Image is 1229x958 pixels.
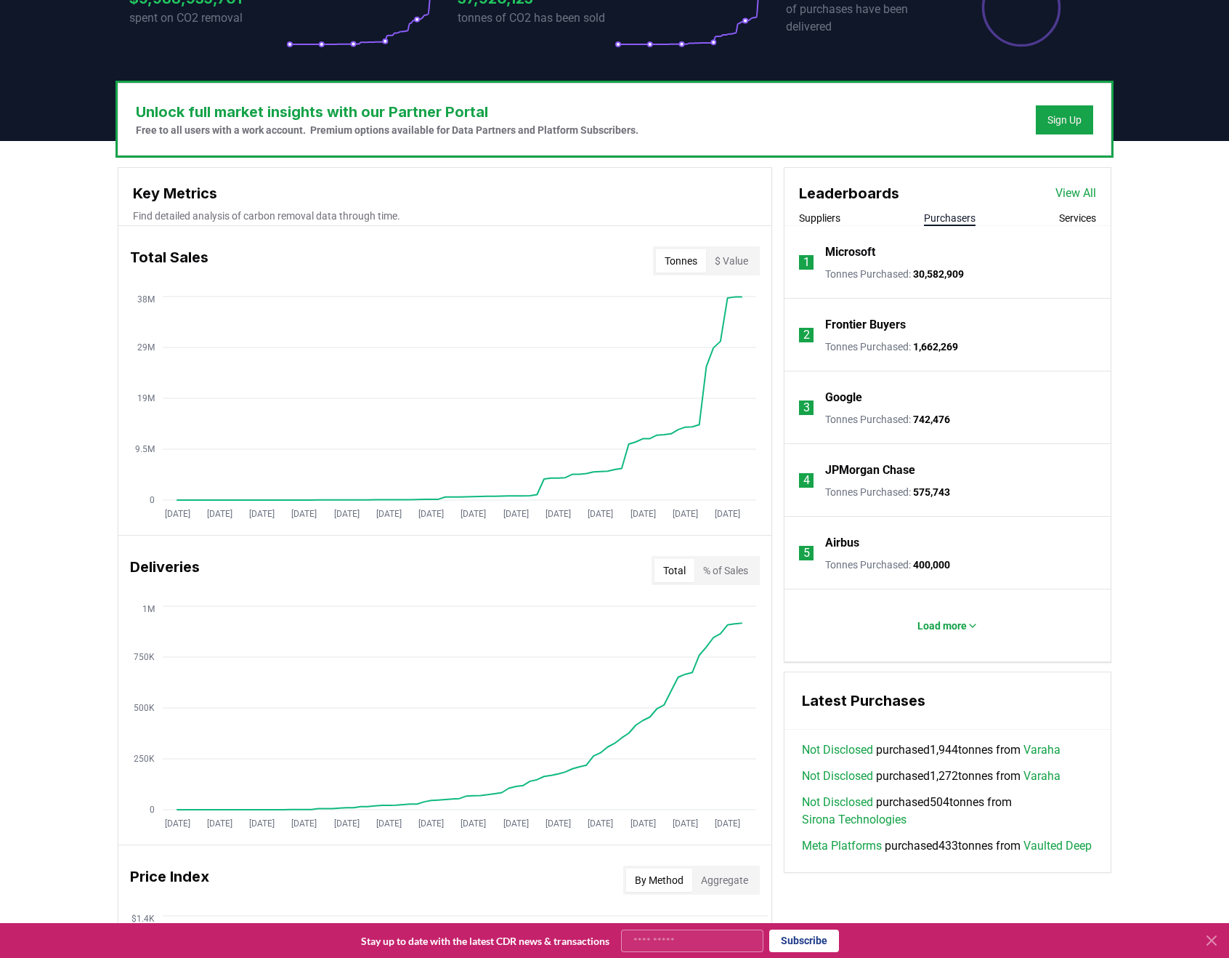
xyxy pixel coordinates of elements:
tspan: [DATE] [249,818,275,829]
span: 742,476 [913,414,950,425]
tspan: [DATE] [715,818,740,829]
p: Tonnes Purchased : [825,267,964,281]
tspan: 250K [134,754,155,764]
tspan: [DATE] [588,818,613,829]
a: Meta Platforms [802,837,882,855]
tspan: [DATE] [503,818,529,829]
p: 1 [803,254,810,271]
h3: Price Index [130,866,209,895]
p: Tonnes Purchased : [825,485,950,499]
a: Airbus [825,534,859,552]
h3: Unlock full market insights with our Partner Portal [136,101,638,123]
span: 30,582,909 [913,268,964,280]
button: By Method [626,869,692,892]
a: Not Disclosed [802,741,873,759]
span: 1,662,269 [913,341,958,353]
p: Tonnes Purchased : [825,339,958,354]
tspan: [DATE] [461,509,486,519]
tspan: [DATE] [461,818,486,829]
button: Aggregate [692,869,757,892]
h3: Deliveries [130,556,200,585]
tspan: $1.4K [131,914,155,924]
p: Tonnes Purchased : [825,412,950,427]
tspan: 0 [150,805,155,815]
button: Suppliers [799,211,840,225]
tspan: [DATE] [376,509,402,519]
button: Purchasers [924,211,976,225]
span: 575,743 [913,486,950,498]
tspan: [DATE] [165,509,190,519]
p: Find detailed analysis of carbon removal data through time. [133,209,757,223]
tspan: 9.5M [135,444,155,454]
tspan: [DATE] [207,818,232,829]
tspan: 0 [150,495,155,505]
h3: Latest Purchases [802,690,1093,712]
p: spent on CO2 removal [129,9,286,27]
a: Google [825,389,862,406]
tspan: 29M [137,342,155,353]
p: 2 [803,326,810,344]
tspan: 750K [134,652,155,662]
span: 400,000 [913,559,950,571]
a: Vaulted Deep [1023,837,1092,855]
tspan: [DATE] [673,509,698,519]
tspan: 500K [134,703,155,713]
a: Varaha [1023,741,1060,759]
button: Sign Up [1036,105,1093,134]
span: purchased 1,272 tonnes from [802,768,1060,785]
a: View All [1055,185,1096,202]
span: purchased 433 tonnes from [802,837,1092,855]
p: Tonnes Purchased : [825,558,950,572]
tspan: 1M [142,604,155,614]
tspan: 19M [137,393,155,403]
tspan: [DATE] [503,509,529,519]
a: Sign Up [1047,113,1082,127]
a: Not Disclosed [802,768,873,785]
h3: Leaderboards [799,182,899,204]
p: tonnes of CO2 has been sold [458,9,614,27]
tspan: [DATE] [334,509,360,519]
span: purchased 504 tonnes from [802,794,1093,829]
tspan: [DATE] [630,509,656,519]
tspan: [DATE] [291,818,317,829]
tspan: [DATE] [673,818,698,829]
tspan: [DATE] [630,818,656,829]
p: 3 [803,399,810,416]
button: Services [1059,211,1096,225]
button: Load more [906,611,990,640]
tspan: [DATE] [207,509,232,519]
button: % of Sales [694,559,757,582]
a: JPMorgan Chase [825,462,915,479]
a: Frontier Buyers [825,316,906,334]
button: Tonnes [656,249,706,273]
button: Total [654,559,694,582]
tspan: 38M [137,294,155,305]
tspan: [DATE] [249,509,275,519]
h3: Key Metrics [133,182,757,204]
h3: Total Sales [130,246,208,275]
a: Microsoft [825,243,875,261]
tspan: [DATE] [291,509,317,519]
tspan: [DATE] [545,818,571,829]
p: 5 [803,544,810,562]
tspan: [DATE] [418,818,444,829]
p: Free to all users with a work account. Premium options available for Data Partners and Platform S... [136,123,638,137]
tspan: [DATE] [376,818,402,829]
a: Varaha [1023,768,1060,785]
tspan: [DATE] [334,818,360,829]
p: Load more [917,619,967,633]
p: of purchases have been delivered [786,1,943,36]
a: Sirona Technologies [802,811,906,829]
tspan: [DATE] [418,509,444,519]
a: Not Disclosed [802,794,873,811]
tspan: [DATE] [715,509,740,519]
tspan: [DATE] [545,509,571,519]
tspan: [DATE] [165,818,190,829]
button: $ Value [706,249,757,273]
